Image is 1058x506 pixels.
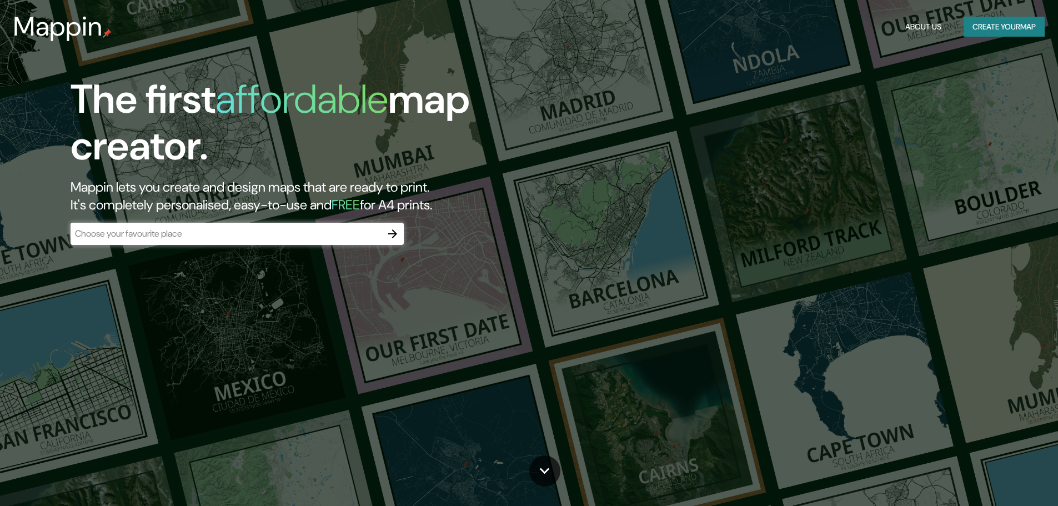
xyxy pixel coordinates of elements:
[959,463,1046,494] iframe: Help widget launcher
[103,29,112,38] img: mappin-pin
[71,76,600,178] h1: The first map creator.
[332,196,360,213] h5: FREE
[13,11,103,42] h3: Mappin
[215,73,388,125] h1: affordable
[71,227,382,240] input: Choose your favourite place
[964,17,1045,37] button: Create yourmap
[901,17,946,37] button: About Us
[71,178,600,214] h2: Mappin lets you create and design maps that are ready to print. It's completely personalised, eas...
